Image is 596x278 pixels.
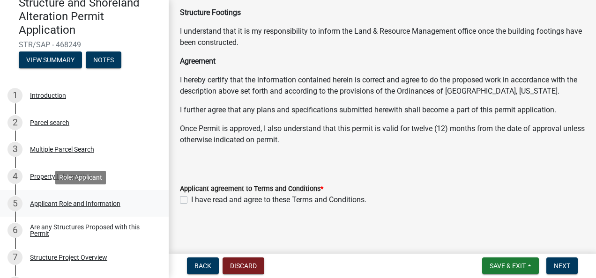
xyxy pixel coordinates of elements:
[180,8,241,17] strong: Structure Footings
[194,262,211,270] span: Back
[180,74,585,97] p: I hereby certify that the information contained herein is correct and agree to do the proposed wo...
[30,224,154,237] div: Are any Structures Proposed with this Permit
[30,254,107,261] div: Structure Project Overview
[191,194,366,205] label: I have read and agree to these Terms and Conditions.
[19,40,150,49] span: STR/SAP - 468249
[187,257,219,274] button: Back
[180,26,585,48] p: I understand that it is my responsibility to inform the Land & Resource Management office once th...
[180,186,323,192] label: Applicant agreement to Terms and Conditions
[7,115,22,130] div: 2
[554,262,570,270] span: Next
[546,257,578,274] button: Next
[30,146,94,153] div: Multiple Parcel Search
[19,57,82,65] wm-modal-confirm: Summary
[30,200,120,207] div: Applicant Role and Information
[7,88,22,103] div: 1
[86,57,121,65] wm-modal-confirm: Notes
[180,104,585,116] p: I further agree that any plans and specifications submitted herewith shall become a part of this ...
[7,142,22,157] div: 3
[180,123,585,146] p: Once Permit is approved, I also understand that this permit is valid for twelve (12) months from ...
[55,171,106,184] div: Role: Applicant
[7,196,22,211] div: 5
[223,257,264,274] button: Discard
[30,119,69,126] div: Parcel search
[7,250,22,265] div: 7
[7,223,22,238] div: 6
[86,51,121,68] button: Notes
[482,257,539,274] button: Save & Exit
[180,57,216,66] strong: Agreement
[30,173,91,180] div: Property Information
[7,169,22,184] div: 4
[30,92,66,99] div: Introduction
[490,262,526,270] span: Save & Exit
[19,51,82,68] button: View Summary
